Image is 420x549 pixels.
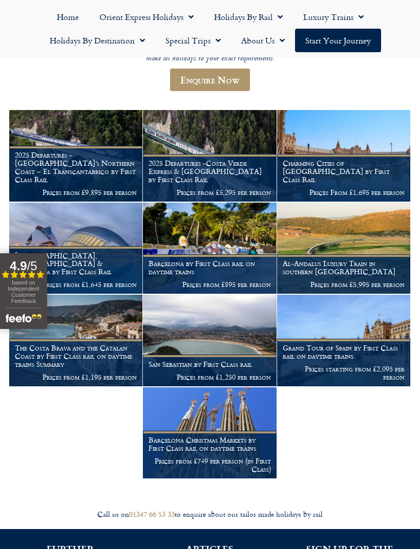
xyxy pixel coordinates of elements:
p: Prices from £895 per person [149,280,270,289]
h1: Al-Andalus Luxury Train in southern [GEOGRAPHIC_DATA] [283,259,405,276]
a: Luxury Trains [293,5,374,29]
a: Grand Tour of Spain by First Class rail on daytime trains Prices starting from £2,095 per person [277,295,411,386]
a: 2025 Departures -[GEOGRAPHIC_DATA]’s Northern Coast – El Transcantábrico by First Class Rail Pric... [9,110,143,202]
p: Prices from £1,645 per person [15,280,137,289]
a: San Sebastian by First Class rail Prices from £1,250 per person [143,295,277,386]
h1: 2025 Departures -[GEOGRAPHIC_DATA]’s Northern Coast – El Transcantábrico by First Class Rail [15,151,137,183]
h1: Barcelona Christmas Markets by First Class rail on daytime trains [149,436,270,452]
a: Start your Journey [295,29,381,52]
p: Prices starting from £2,095 per person [283,365,405,381]
a: 2025 Departures -Costa Verde Express & [GEOGRAPHIC_DATA] by First Class Rail Prices from £5,295 p... [143,110,277,202]
a: [GEOGRAPHIC_DATA], [GEOGRAPHIC_DATA] & Barcelona by First Class Rail Prices from £1,645 per person [9,203,143,294]
h1: The Costa Brava and the Catalan Coast by First Class rail on daytime trains Summary [15,344,137,368]
h1: Charming Cities of [GEOGRAPHIC_DATA] by First Class Rail [283,159,405,183]
h1: Grand Tour of Spain by First Class rail on daytime trains [283,344,405,360]
p: Prices from £5,295 per person [149,188,270,196]
a: About Us [231,29,295,52]
a: Holidays by Rail [204,5,293,29]
h1: San Sebastian by First Class rail [149,360,270,368]
a: The Costa Brava and the Catalan Coast by First Class rail on daytime trains Summary Prices from £... [9,295,143,386]
a: 01347 66 53 33 [129,509,175,519]
a: Barcelona by First Class rail on daytime trains Prices from £895 per person [143,203,277,294]
p: Prices from £749 per person (in First Class) [149,457,270,473]
h1: [GEOGRAPHIC_DATA], [GEOGRAPHIC_DATA] & Barcelona by First Class Rail [15,252,137,276]
a: Charming Cities of [GEOGRAPHIC_DATA] by First Class Rail Prices From £1,695 per person [277,110,411,202]
p: Prices from £1,250 per person [149,373,270,381]
a: Special Trips [155,29,231,52]
p: Explore the best of what Spain has to offer via a unique rail journey. If you can’t find what you... [9,45,411,64]
a: Enquire Now [170,69,250,91]
p: Prices from £9,895 per person [15,188,137,196]
p: Prices from £1,195 per person [15,373,137,381]
a: Al-Andalus Luxury Train in southern [GEOGRAPHIC_DATA] Prices from £5,995 per person [277,203,411,294]
p: Prices from £5,995 per person [283,280,405,289]
div: Call us on to enquire about our tailor made holidays by rail [5,510,415,519]
a: Holidays by Destination [39,29,155,52]
p: Prices From £1,695 per person [283,188,405,196]
nav: Menu [5,5,415,52]
a: Home [47,5,89,29]
a: Orient Express Holidays [89,5,204,29]
a: Barcelona Christmas Markets by First Class rail on daytime trains Prices from £749 per person (in... [143,387,277,479]
h1: 2025 Departures -Costa Verde Express & [GEOGRAPHIC_DATA] by First Class Rail [149,159,270,183]
h1: Barcelona by First Class rail on daytime trains [149,259,270,276]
